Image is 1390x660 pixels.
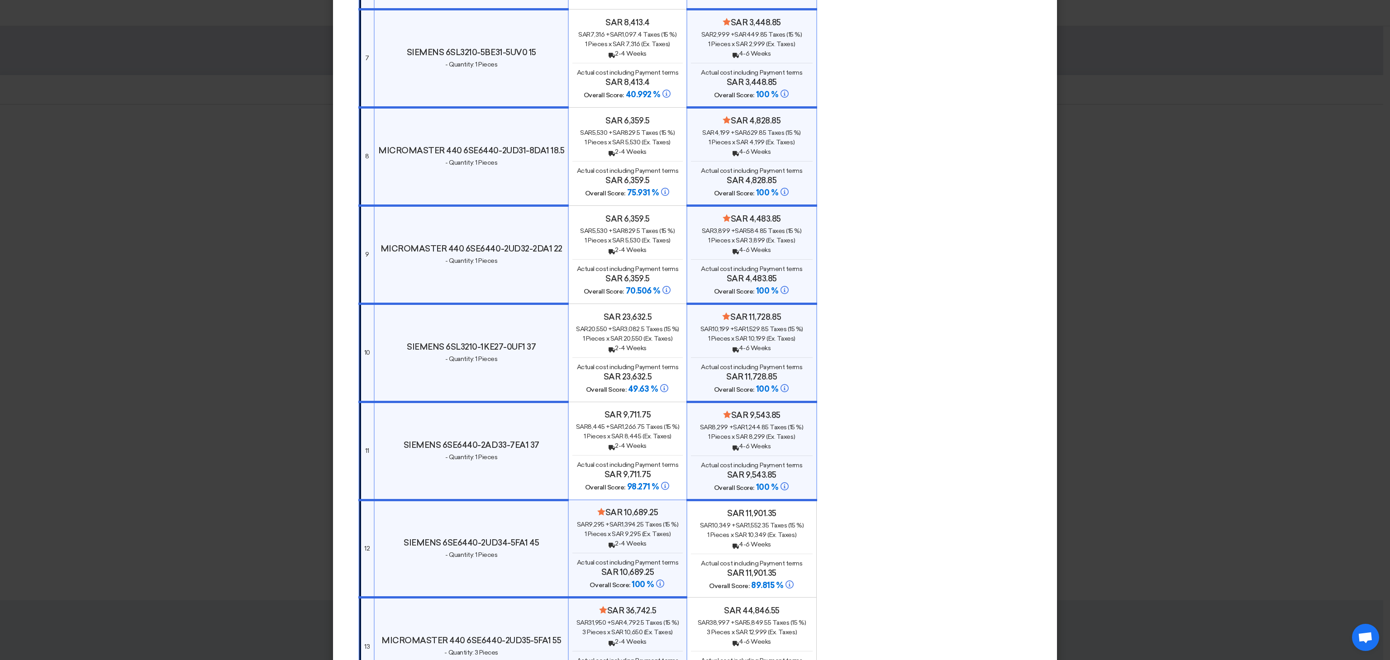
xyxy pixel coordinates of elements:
[736,522,748,529] span: sar
[711,237,734,244] span: Pieces x
[572,324,682,334] div: 20,550 + 3,082.5 Taxes (15 %)
[572,470,682,480] h4: sar 9,711.75
[612,325,624,333] span: sar
[610,31,622,38] span: sar
[580,227,592,235] span: sar
[751,580,783,590] span: 89.815 %
[572,508,682,518] h4: sar 10,689.25
[735,531,766,539] span: sar 10,349
[612,237,641,244] span: sar 5,530
[444,649,498,656] span: - Quantity: 3 Pieces
[701,31,714,38] span: sar
[698,619,710,627] span: sar
[691,245,813,255] div: 4-6 Weeks
[734,325,746,333] span: sar
[691,274,813,284] h4: sar 4,483.85
[691,49,813,58] div: 4-6 Weeks
[768,628,797,636] span: (Ex. Taxes)
[572,410,682,420] h4: sar 9,711.75
[642,530,671,538] span: (Ex. Taxes)
[714,288,754,295] span: Overall Score:
[642,237,671,244] span: (Ex. Taxes)
[691,410,813,420] h4: sar 9,543.85
[702,129,714,137] span: sar
[756,188,778,198] span: 100 %
[572,245,682,255] div: 2-4 Weeks
[359,500,374,598] td: 12
[756,90,778,100] span: 100 %
[577,69,678,76] span: Actual cost including Payment terms
[590,581,630,589] span: Overall Score:
[572,441,682,451] div: 2-4 Weeks
[736,138,765,146] span: sar 4,199
[766,433,795,441] span: (Ex. Taxes)
[359,304,374,402] td: 10
[628,384,658,394] span: 49.63 %
[577,167,678,175] span: Actual cost including Payment terms
[572,49,682,58] div: 2-4 Weeks
[710,531,733,539] span: Pieces x
[736,40,765,48] span: sar 2,999
[572,147,682,157] div: 2-4 Weeks
[613,227,625,235] span: sar
[445,551,497,559] span: - Quantity: 1 Pieces
[711,433,734,441] span: Pieces x
[577,363,678,371] span: Actual cost including Payment terms
[572,618,682,627] div: 31,950 + 4,792.5 Taxes (15 %)
[378,47,564,57] h4: SIEMENS 6SL3210-5BE31-5UV0 15
[756,482,778,492] span: 100 %
[378,538,564,548] h4: SIEMENS 6SE6440-2UD34-5FA1 45
[572,274,682,284] h4: sar 6,359.5
[584,91,624,99] span: Overall Score:
[626,286,660,296] span: 70.506 %
[626,90,660,100] span: 40.992 %
[691,312,813,322] h4: sar 11,728.85
[572,312,682,322] h4: sar 23,632.5
[701,167,802,175] span: Actual cost including Payment terms
[359,107,374,205] td: 8
[708,237,710,244] span: 1
[586,386,626,394] span: Overall Score:
[714,91,754,99] span: Overall Score:
[700,423,712,431] span: sar
[691,637,813,646] div: 4-6 Weeks
[588,237,611,244] span: Pieces x
[712,138,735,146] span: Pieces x
[691,18,813,28] h4: sar 3,448.85
[700,522,712,529] span: sar
[701,560,802,567] span: Actual cost including Payment terms
[691,343,813,353] div: 4-6 Weeks
[359,402,374,500] td: 11
[613,129,625,137] span: sar
[691,176,813,185] h4: sar 4,828.85
[714,386,754,394] span: Overall Score:
[701,69,802,76] span: Actual cost including Payment terms
[766,335,795,342] span: (Ex. Taxes)
[735,335,765,342] span: sar 10,199
[711,40,734,48] span: Pieces x
[610,423,622,431] span: sar
[584,432,586,440] span: 1
[359,9,374,107] td: 7
[585,190,625,197] span: Overall Score:
[691,372,813,382] h4: sar 11,728.85
[733,423,745,431] span: sar
[609,521,622,528] span: sar
[585,138,587,146] span: 1
[767,531,796,539] span: (Ex. Taxes)
[701,461,802,469] span: Actual cost including Payment terms
[701,363,802,371] span: Actual cost including Payment terms
[627,482,659,492] span: 98.271 %
[378,244,564,254] h4: MICROMASTER 440 6SE6440-2UD32-2DA1 22
[611,432,642,440] span: sar 8,445
[445,453,497,461] span: - Quantity: 1 Pieces
[586,335,609,342] span: Pieces x
[691,442,813,451] div: 4-6 Weeks
[572,30,682,39] div: 7,316 + 1,097.4 Taxes (15 %)
[378,146,564,156] h4: MICROMASTER 440 6SE6440-2UD31-8DA1 18.5
[588,138,611,146] span: Pieces x
[588,40,611,48] span: Pieces x
[587,432,610,440] span: Pieces x
[708,433,710,441] span: 1
[610,335,643,342] span: sar 20,550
